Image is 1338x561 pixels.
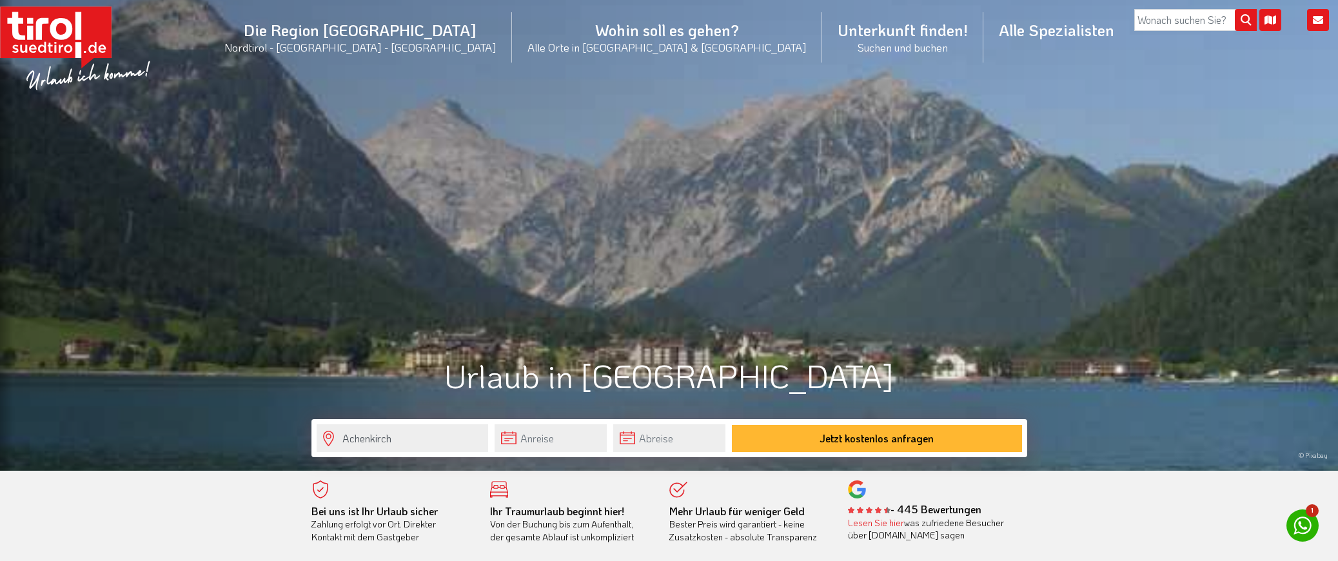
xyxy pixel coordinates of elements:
[732,425,1022,452] button: Jetzt kostenlos anfragen
[1307,9,1329,31] i: Kontakt
[311,504,438,518] b: Bei uns ist Ihr Urlaub sicher
[669,505,829,544] div: Bester Preis wird garantiert - keine Zusatzkosten - absolute Transparenz
[495,424,607,452] input: Anreise
[1259,9,1281,31] i: Karte öffnen
[311,358,1027,393] h1: Urlaub in [GEOGRAPHIC_DATA]
[669,504,805,518] b: Mehr Urlaub für weniger Geld
[1306,504,1319,517] span: 1
[209,6,512,68] a: Die Region [GEOGRAPHIC_DATA]Nordtirol - [GEOGRAPHIC_DATA] - [GEOGRAPHIC_DATA]
[317,424,488,452] input: Wo soll's hingehen?
[490,505,650,544] div: Von der Buchung bis zum Aufenthalt, der gesamte Ablauf ist unkompliziert
[613,424,725,452] input: Abreise
[311,505,471,544] div: Zahlung erfolgt vor Ort. Direkter Kontakt mit dem Gastgeber
[490,504,624,518] b: Ihr Traumurlaub beginnt hier!
[1134,9,1257,31] input: Wonach suchen Sie?
[1286,509,1319,542] a: 1
[848,517,904,529] a: Lesen Sie hier
[848,502,981,516] b: - 445 Bewertungen
[848,517,1008,542] div: was zufriedene Besucher über [DOMAIN_NAME] sagen
[512,6,822,68] a: Wohin soll es gehen?Alle Orte in [GEOGRAPHIC_DATA] & [GEOGRAPHIC_DATA]
[822,6,983,68] a: Unterkunft finden!Suchen und buchen
[224,40,497,54] small: Nordtirol - [GEOGRAPHIC_DATA] - [GEOGRAPHIC_DATA]
[983,6,1130,54] a: Alle Spezialisten
[527,40,807,54] small: Alle Orte in [GEOGRAPHIC_DATA] & [GEOGRAPHIC_DATA]
[838,40,968,54] small: Suchen und buchen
